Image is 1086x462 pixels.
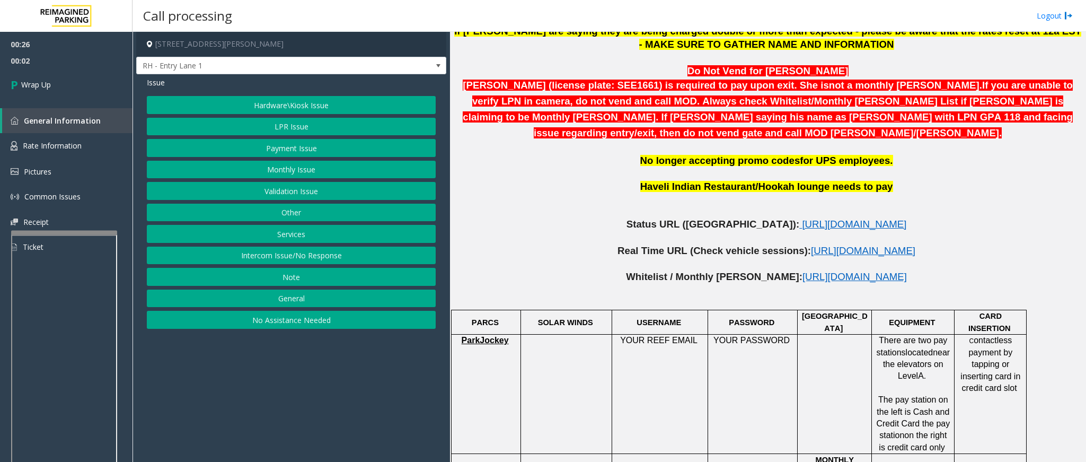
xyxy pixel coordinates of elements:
span: PASSWORD [729,318,774,327]
img: logout [1064,10,1073,21]
span: EQUIPMENT [889,318,935,327]
span: near the elevators on Level [883,348,950,381]
span: There are two pay stations [876,336,947,356]
button: No Assistance Needed [147,311,436,329]
button: Intercom Issue/No Response [147,247,436,265]
button: Payment Issue [147,139,436,157]
span: USERNAME [637,318,681,327]
img: 'icon' [11,219,18,225]
span: Common Issues [24,191,81,202]
span: [GEOGRAPHIC_DATA] [802,312,868,332]
img: 'icon' [11,242,17,252]
span: Pictures [24,167,51,177]
a: ParkJockey [462,336,509,345]
span: on the right is credit card only [879,431,947,451]
span: [PERSON_NAME] (license plate: SEE1661) is required to pay upon exit. She is [463,80,828,91]
button: Other [147,204,436,222]
span: Whitelist / Monthly [PERSON_NAME]: [626,271,802,282]
span: YOUR PASSWORD [713,336,790,345]
span: located [906,348,933,357]
a: Logout [1037,10,1073,21]
span: CARD INSERTION [968,312,1011,332]
span: Rate Information [23,141,82,151]
span: [URL][DOMAIN_NAME] [802,219,906,230]
span: ontactless payment by tapping or inserting card in credit card slot [960,336,1020,393]
button: Validation Issue [147,182,436,200]
a: [URL][DOMAIN_NAME] [802,221,906,229]
span: A. [918,371,926,380]
img: 'icon' [11,193,19,201]
span: Real Time URL (Check vehicle sessions): [617,245,811,256]
span: If [PERSON_NAME] are saying they are being charged double or more than expected - please be aware... [454,25,1081,50]
span: PARCS [472,318,499,327]
span: RH - Entry Lane 1 [137,57,384,74]
span: Haveli Indian Restaurant/Hookah lounge needs to pay [640,181,893,192]
span: YOUR REEF EMAIL [620,336,697,345]
span: for UPS employees. [800,155,893,166]
span: Wrap Up [21,79,51,90]
span: [URL][DOMAIN_NAME] [802,271,907,282]
button: Note [147,268,436,286]
h4: [STREET_ADDRESS][PERSON_NAME] [136,32,446,57]
span: [URL][DOMAIN_NAME] [811,245,915,256]
a: [URL][DOMAIN_NAME] [811,247,915,256]
button: Hardware\Kiosk Issue [147,96,436,114]
img: 'icon' [11,141,17,151]
span: No longer accepting promo codes [640,155,800,166]
button: Monthly Issue [147,161,436,179]
span: Do Not Vend for [PERSON_NAME] [687,65,849,76]
img: 'icon' [11,117,19,125]
img: 'icon' [11,168,19,175]
span: Receipt [23,217,49,227]
span: SOLAR WINDS [538,318,593,327]
a: General Information [2,108,133,133]
span: Issue [147,77,165,88]
span: C [969,337,974,345]
button: General [147,290,436,308]
a: [URL][DOMAIN_NAME] [802,273,907,282]
button: LPR Issue [147,118,436,136]
button: Services [147,225,436,243]
span: General Information [24,116,101,126]
span: not a monthly [PERSON_NAME]. [463,80,982,91]
span: The pay station on the left is Cash and Credit Card the pay station [876,395,950,440]
h3: Call processing [138,3,237,29]
span: Status URL ([GEOGRAPHIC_DATA]): [626,219,799,230]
